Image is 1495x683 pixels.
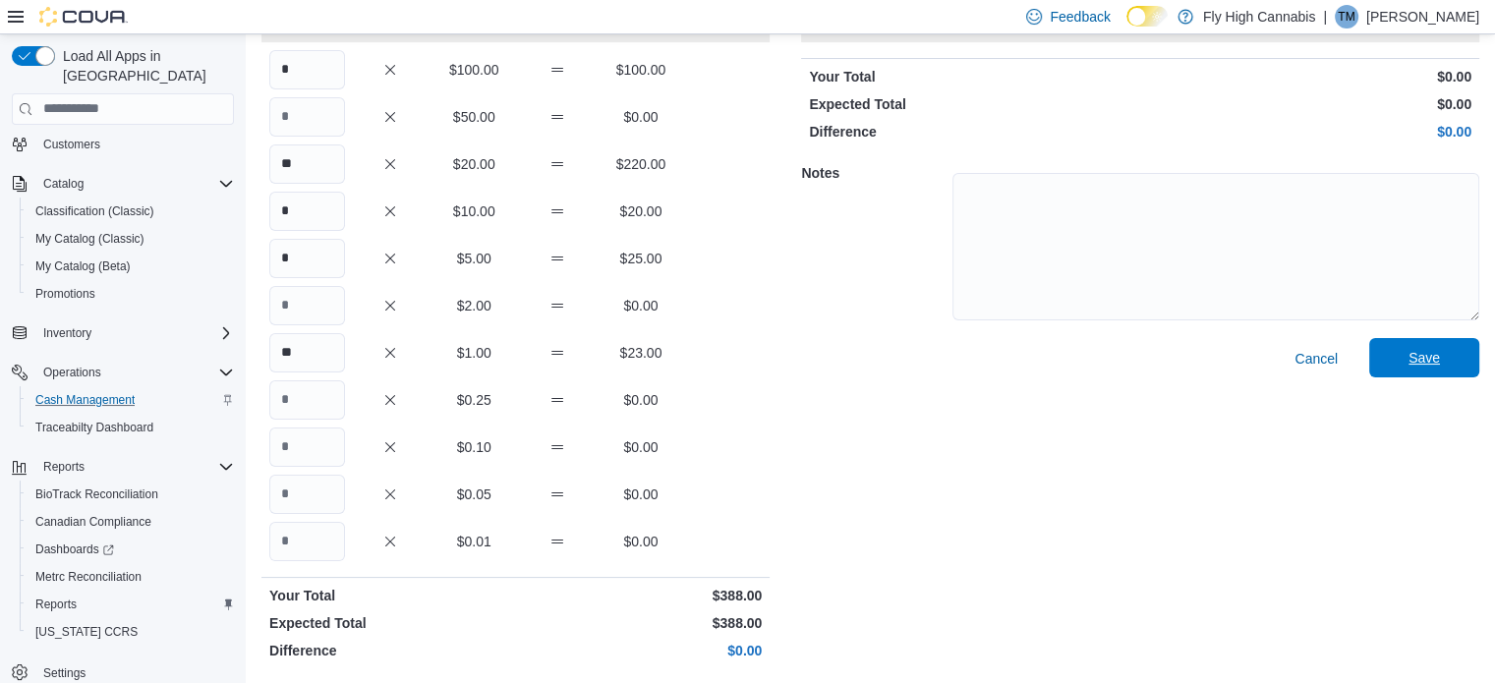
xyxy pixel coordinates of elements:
[28,538,122,561] a: Dashboards
[20,563,242,591] button: Metrc Reconciliation
[35,420,153,435] span: Traceabilty Dashboard
[28,510,234,534] span: Canadian Compliance
[20,414,242,441] button: Traceabilty Dashboard
[1335,5,1358,28] div: Troy Miller
[801,153,949,193] h5: Notes
[4,453,242,481] button: Reports
[35,541,114,557] span: Dashboards
[28,227,152,251] a: My Catalog (Classic)
[28,199,162,223] a: Classification (Classic)
[604,437,679,457] p: $0.00
[35,172,91,196] button: Catalog
[20,618,242,646] button: [US_STATE] CCRS
[35,361,109,384] button: Operations
[35,361,234,384] span: Operations
[20,198,242,225] button: Classification (Classic)
[269,475,345,514] input: Quantity
[28,565,149,589] a: Metrc Reconciliation
[1323,5,1327,28] p: |
[1366,5,1479,28] p: [PERSON_NAME]
[35,514,151,530] span: Canadian Compliance
[28,199,234,223] span: Classification (Classic)
[35,455,234,479] span: Reports
[604,390,679,410] p: $0.00
[436,532,512,551] p: $0.01
[20,481,242,508] button: BioTrack Reconciliation
[20,591,242,618] button: Reports
[4,170,242,198] button: Catalog
[269,333,345,372] input: Quantity
[28,510,159,534] a: Canadian Compliance
[35,231,144,247] span: My Catalog (Classic)
[269,427,345,467] input: Quantity
[4,130,242,158] button: Customers
[28,282,103,306] a: Promotions
[43,137,100,152] span: Customers
[35,286,95,302] span: Promotions
[604,154,679,174] p: $220.00
[436,154,512,174] p: $20.00
[35,133,108,156] a: Customers
[269,586,512,605] p: Your Total
[35,569,142,585] span: Metrc Reconciliation
[35,624,138,640] span: [US_STATE] CCRS
[43,176,84,192] span: Catalog
[604,201,679,221] p: $20.00
[269,50,345,89] input: Quantity
[28,593,85,616] a: Reports
[28,620,234,644] span: Washington CCRS
[269,97,345,137] input: Quantity
[520,641,763,660] p: $0.00
[604,532,679,551] p: $0.00
[520,613,763,633] p: $388.00
[43,325,91,341] span: Inventory
[20,386,242,414] button: Cash Management
[35,172,234,196] span: Catalog
[1144,94,1471,114] p: $0.00
[809,67,1136,86] p: Your Total
[1409,348,1440,368] span: Save
[28,565,234,589] span: Metrc Reconciliation
[436,437,512,457] p: $0.10
[20,536,242,563] a: Dashboards
[1287,339,1346,378] button: Cancel
[269,192,345,231] input: Quantity
[1338,5,1354,28] span: TM
[436,60,512,80] p: $100.00
[436,249,512,268] p: $5.00
[809,94,1136,114] p: Expected Total
[43,365,101,380] span: Operations
[28,227,234,251] span: My Catalog (Classic)
[269,613,512,633] p: Expected Total
[35,486,158,502] span: BioTrack Reconciliation
[809,122,1136,142] p: Difference
[269,286,345,325] input: Quantity
[4,319,242,347] button: Inventory
[269,144,345,184] input: Quantity
[35,321,234,345] span: Inventory
[604,60,679,80] p: $100.00
[28,388,234,412] span: Cash Management
[28,538,234,561] span: Dashboards
[28,620,145,644] a: [US_STATE] CCRS
[35,132,234,156] span: Customers
[35,258,131,274] span: My Catalog (Beta)
[436,343,512,363] p: $1.00
[4,359,242,386] button: Operations
[1126,27,1127,28] span: Dark Mode
[35,392,135,408] span: Cash Management
[43,665,86,681] span: Settings
[269,380,345,420] input: Quantity
[28,416,161,439] a: Traceabilty Dashboard
[28,483,166,506] a: BioTrack Reconciliation
[436,296,512,315] p: $2.00
[39,7,128,27] img: Cova
[436,390,512,410] p: $0.25
[28,255,139,278] a: My Catalog (Beta)
[436,484,512,504] p: $0.05
[28,593,234,616] span: Reports
[1144,67,1471,86] p: $0.00
[604,296,679,315] p: $0.00
[1050,7,1110,27] span: Feedback
[35,597,77,612] span: Reports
